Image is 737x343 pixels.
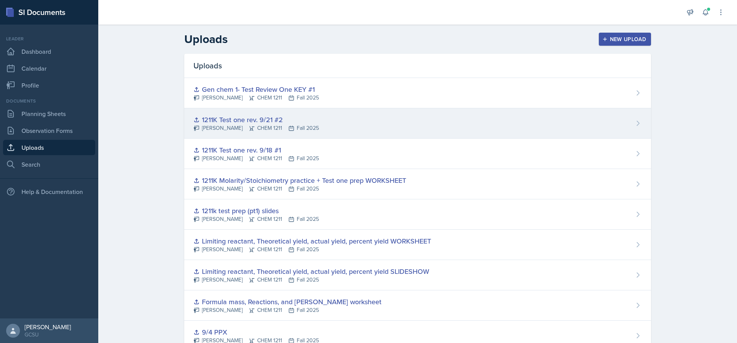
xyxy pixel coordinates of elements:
div: Limiting reactant, Theoretical yield, actual yield, percent yield WORKSHEET [193,236,431,246]
div: New Upload [604,36,646,42]
div: Help & Documentation [3,184,95,199]
div: GCSU [25,331,71,338]
div: [PERSON_NAME] CHEM 1211 Fall 2025 [193,276,429,284]
div: 1211K Molarity/Stoichiometry practice + Test one prep WORKSHEET [193,175,406,186]
div: [PERSON_NAME] [25,323,71,331]
a: 1211K Molarity/Stoichiometry practice + Test one prep WORKSHEET [PERSON_NAME]CHEM 1211Fall 2025 [184,169,651,199]
div: [PERSON_NAME] CHEM 1211 Fall 2025 [193,154,319,162]
h2: Uploads [184,32,228,46]
a: Dashboard [3,44,95,59]
a: Observation Forms [3,123,95,138]
a: 1211k test prep (pt1) slides [PERSON_NAME]CHEM 1211Fall 2025 [184,199,651,230]
a: Gen chem 1- Test Review One KEY #1 [PERSON_NAME]CHEM 1211Fall 2025 [184,78,651,108]
div: Uploads [184,54,651,78]
div: Formula mass, Reactions, and [PERSON_NAME] worksheet [193,297,382,307]
button: New Upload [599,33,651,46]
div: Documents [3,98,95,104]
div: [PERSON_NAME] CHEM 1211 Fall 2025 [193,124,319,132]
a: Formula mass, Reactions, and [PERSON_NAME] worksheet [PERSON_NAME]CHEM 1211Fall 2025 [184,290,651,321]
a: 1211K Test one rev. 9/21 #2 [PERSON_NAME]CHEM 1211Fall 2025 [184,108,651,139]
div: Limiting reactant, Theoretical yield, actual yield, percent yield SLIDESHOW [193,266,429,277]
a: Limiting reactant, Theoretical yield, actual yield, percent yield SLIDESHOW [PERSON_NAME]CHEM 121... [184,260,651,290]
div: [PERSON_NAME] CHEM 1211 Fall 2025 [193,185,406,193]
div: [PERSON_NAME] CHEM 1211 Fall 2025 [193,94,319,102]
div: 1211K Test one rev. 9/21 #2 [193,114,319,125]
a: Planning Sheets [3,106,95,121]
div: Gen chem 1- Test Review One KEY #1 [193,84,319,94]
a: 1211K Test one rev. 9/18 #1 [PERSON_NAME]CHEM 1211Fall 2025 [184,139,651,169]
div: 1211k test prep (pt1) slides [193,205,319,216]
div: [PERSON_NAME] CHEM 1211 Fall 2025 [193,245,431,254]
div: Leader [3,35,95,42]
div: 1211K Test one rev. 9/18 #1 [193,145,319,155]
div: [PERSON_NAME] CHEM 1211 Fall 2025 [193,215,319,223]
a: Calendar [3,61,95,76]
a: Profile [3,78,95,93]
a: Uploads [3,140,95,155]
div: 9/4 PPX [193,327,319,337]
div: [PERSON_NAME] CHEM 1211 Fall 2025 [193,306,382,314]
a: Search [3,157,95,172]
a: Limiting reactant, Theoretical yield, actual yield, percent yield WORKSHEET [PERSON_NAME]CHEM 121... [184,230,651,260]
